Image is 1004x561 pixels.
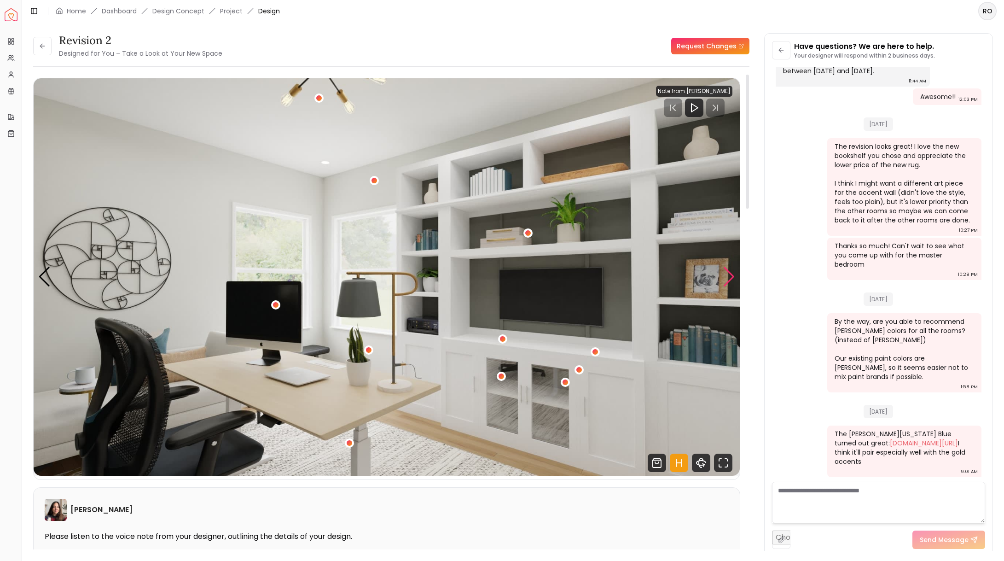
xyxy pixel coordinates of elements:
[958,95,978,104] div: 12:03 PM
[794,52,935,59] p: Your designer will respond within 2 business days.
[723,267,735,287] div: Next slide
[689,102,700,113] svg: Play
[835,241,972,269] div: Thanks so much! Can't wait to see what you come up with for the master bedroom
[692,454,710,472] svg: 360 View
[979,3,996,19] span: RO
[920,92,956,101] div: Awesome!!
[864,292,893,306] span: [DATE]
[38,267,51,287] div: Previous slide
[959,226,978,235] div: 10:27 PM
[794,41,935,52] p: Have questions? We are here to help.
[961,467,978,476] div: 9:01 AM
[34,78,740,476] div: 3 / 5
[67,6,86,16] a: Home
[5,8,17,21] img: Spacejoy Logo
[890,438,958,448] a: [DOMAIN_NAME][URL]
[835,142,972,225] div: The revision looks great! I love the new bookshelf you chose and appreciate the lower price of th...
[864,405,893,418] span: [DATE]
[152,6,204,16] li: Design Concept
[670,454,688,472] svg: Hotspots Toggle
[70,504,133,515] h6: [PERSON_NAME]
[671,38,749,54] a: Request Changes
[714,454,732,472] svg: Fullscreen
[34,78,740,476] img: Design Render 1
[34,78,740,476] div: Carousel
[864,117,893,131] span: [DATE]
[102,6,137,16] a: Dashboard
[45,532,729,541] p: Please listen to the voice note from your designer, outlining the details of your design.
[258,6,280,16] span: Design
[978,2,997,20] button: RO
[835,429,972,466] div: The [PERSON_NAME][US_STATE] Blue turned out great: I think it'll pair especially well with the go...
[59,49,222,58] small: Designed for You – Take a Look at Your New Space
[909,76,926,86] div: 11:44 AM
[220,6,243,16] a: Project
[56,6,280,16] nav: breadcrumb
[648,454,666,472] svg: Shop Products from this design
[958,270,978,279] div: 10:28 PM
[59,33,222,48] h3: Revision 2
[961,382,978,392] div: 1:58 PM
[656,86,732,97] div: Note from [PERSON_NAME]
[45,499,67,521] img: Maria Castillero
[835,317,972,381] div: By the way, are you able to recommend [PERSON_NAME] colors for all the rooms? (instead of [PERSON...
[5,8,17,21] a: Spacejoy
